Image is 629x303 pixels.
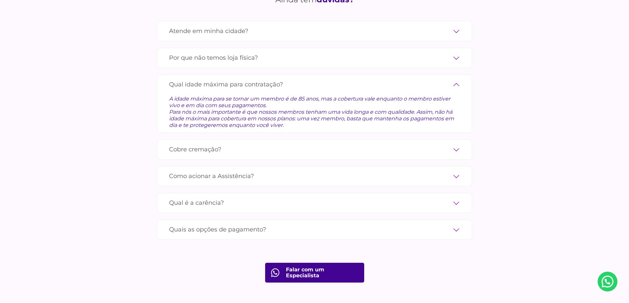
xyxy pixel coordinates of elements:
a: Falar com um Especialista [265,263,364,283]
a: Nosso Whatsapp [598,272,617,291]
label: Atende em minha cidade? [169,25,460,37]
label: Qual é a carência? [169,197,460,209]
label: Quais as opções de pagamento? [169,224,460,235]
label: Por que não temos loja física? [169,52,460,64]
label: Cobre cremação? [169,144,460,155]
div: A idade máxima para se tornar um membro é de 85 anos, mas a cobertura vale enquanto o membro esti... [169,90,460,129]
img: fale com consultor [271,268,279,277]
label: Como acionar a Assistência? [169,170,460,182]
label: Qual idade máxima para contratação? [169,79,460,90]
